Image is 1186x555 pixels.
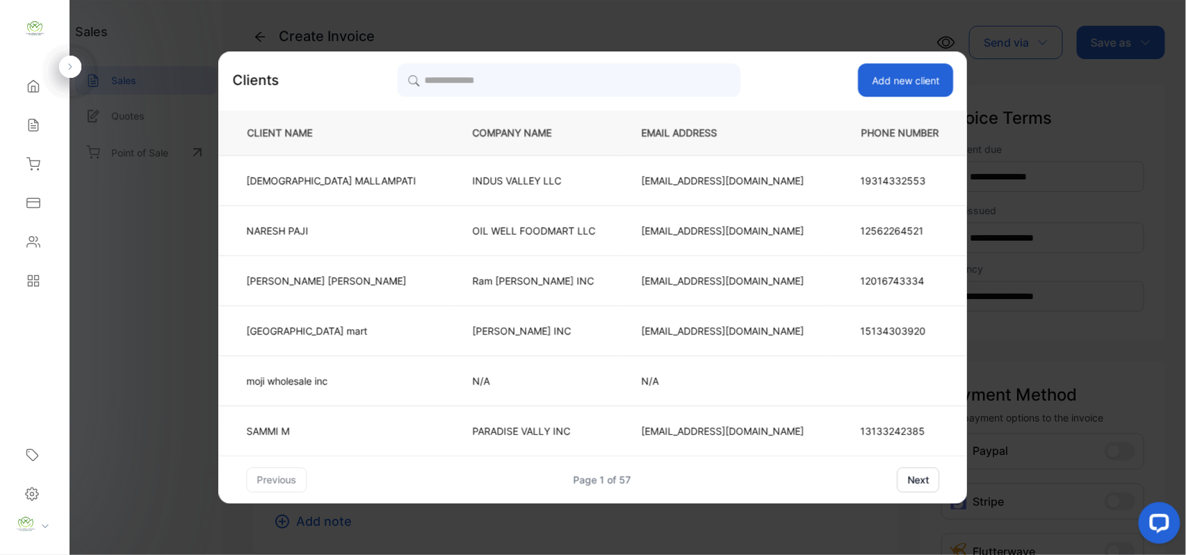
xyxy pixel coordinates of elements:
[897,467,940,492] button: next
[861,273,940,288] p: 12016743334
[642,223,804,238] p: [EMAIL_ADDRESS][DOMAIN_NAME]
[247,424,416,438] p: SAMMI M
[1128,497,1186,555] iframe: LiveChat chat widget
[642,373,804,388] p: N/A
[473,424,596,438] p: PARADISE VALLY INC
[861,173,940,188] p: 19314332553
[574,472,631,487] div: Page 1 of 57
[850,126,945,140] p: PHONE NUMBER
[642,126,804,140] p: EMAIL ADDRESS
[473,273,596,288] p: Ram [PERSON_NAME] INC
[247,467,307,492] button: previous
[642,173,804,188] p: [EMAIL_ADDRESS][DOMAIN_NAME]
[861,223,940,238] p: 12562264521
[15,514,36,535] img: profile
[473,223,596,238] p: OIL WELL FOODMART LLC
[642,273,804,288] p: [EMAIL_ADDRESS][DOMAIN_NAME]
[247,373,416,388] p: moji wholesale inc
[861,424,940,438] p: 13133242385
[861,323,940,338] p: 15134303920
[473,126,596,140] p: COMPANY NAME
[247,273,416,288] p: [PERSON_NAME] [PERSON_NAME]
[473,323,596,338] p: [PERSON_NAME] INC
[859,63,954,97] button: Add new client
[642,424,804,438] p: [EMAIL_ADDRESS][DOMAIN_NAME]
[247,323,416,338] p: [GEOGRAPHIC_DATA] mart
[233,70,279,90] p: Clients
[473,173,596,188] p: INDUS VALLEY LLC
[242,126,427,140] p: CLIENT NAME
[473,373,596,388] p: N/A
[642,323,804,338] p: [EMAIL_ADDRESS][DOMAIN_NAME]
[247,173,416,188] p: [DEMOGRAPHIC_DATA] MALLAMPATI
[24,18,45,39] img: logo
[247,223,416,238] p: NARESH PAJI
